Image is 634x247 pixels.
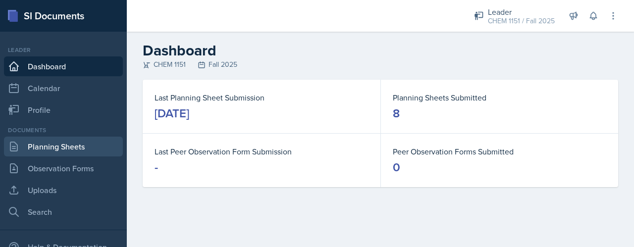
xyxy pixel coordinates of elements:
[155,146,369,157] dt: Last Peer Observation Form Submission
[155,159,158,175] div: -
[4,78,123,98] a: Calendar
[4,100,123,120] a: Profile
[155,105,189,121] div: [DATE]
[4,137,123,156] a: Planning Sheets
[4,180,123,200] a: Uploads
[488,6,555,18] div: Leader
[143,42,618,59] h2: Dashboard
[488,16,555,26] div: CHEM 1151 / Fall 2025
[143,59,618,70] div: CHEM 1151 Fall 2025
[393,146,606,157] dt: Peer Observation Forms Submitted
[4,126,123,135] div: Documents
[4,46,123,54] div: Leader
[393,105,400,121] div: 8
[393,159,400,175] div: 0
[4,56,123,76] a: Dashboard
[393,92,606,103] dt: Planning Sheets Submitted
[4,202,123,222] a: Search
[155,92,369,103] dt: Last Planning Sheet Submission
[4,158,123,178] a: Observation Forms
